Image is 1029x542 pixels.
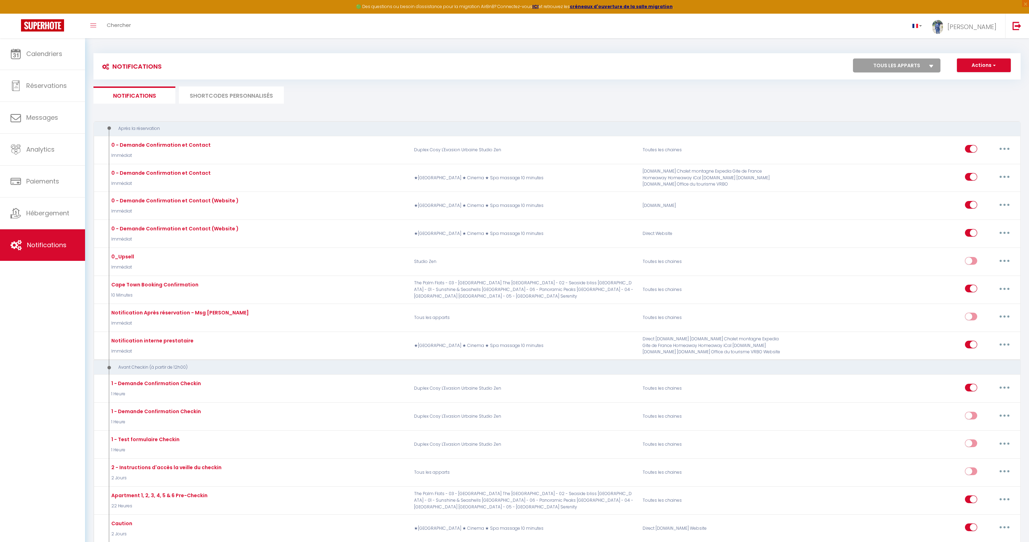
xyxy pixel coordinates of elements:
div: Apartment 1, 2, 3, 4, 5 & 6 Pre-Checkin [110,492,208,499]
p: ★[GEOGRAPHIC_DATA] ★ Cinema ★ Spa massage 10 minutes [409,196,638,216]
img: ... [932,20,943,34]
a: ICI [532,4,539,9]
span: Chercher [107,21,131,29]
p: 1 Heure [110,419,201,425]
div: Toutes les chaines [638,406,790,427]
p: Duplex Cosy L'Evasion Urbaine Studio Zen [409,378,638,399]
a: ... [PERSON_NAME] [927,14,1005,38]
div: [DOMAIN_NAME] [638,196,790,216]
div: Direct [DOMAIN_NAME] [DOMAIN_NAME] Chalet montagne Expedia Gite de France Homeaway Homeaway iCal ... [638,335,790,356]
div: 1 - Demande Confirmation Checkin [110,380,201,387]
p: Duplex Cosy L'Evasion Urbaine Studio Zen [409,434,638,454]
p: ★[GEOGRAPHIC_DATA] ★ Cinema ★ Spa massage 10 minutes [409,168,638,188]
span: Réservations [26,81,67,90]
p: Studio Zen [409,252,638,272]
div: 1 - Test formulaire Checkin [110,436,180,443]
div: 0_Upsell [110,253,134,260]
div: 0 - Demande Confirmation et Contact [110,169,211,177]
div: 0 - Demande Confirmation et Contact (Website ) [110,225,239,232]
p: Immédiat [110,264,134,271]
div: Direct Website [638,224,790,244]
p: 2 Jours [110,531,132,537]
span: Calendriers [26,49,62,58]
a: créneaux d'ouverture de la salle migration [570,4,673,9]
div: Toutes les chaines [638,378,790,399]
div: 2 - Instructions d'accès la veille du checkin [110,464,222,471]
div: Toutes les chaines [638,307,790,328]
div: 1 - Demande Confirmation Checkin [110,408,201,415]
div: [DOMAIN_NAME] Chalet montagne Expedia Gite de France Homeaway Homeaway iCal [DOMAIN_NAME] [DOMAIN... [638,168,790,188]
div: Toutes les chaines [638,279,790,300]
div: Notification interne prestataire [110,337,194,345]
p: Duplex Cosy L'Evasion Urbaine Studio Zen [409,406,638,427]
div: Toutes les chaines [638,490,790,510]
div: Avant Checkin (à partir de 12h00) [100,364,996,371]
button: Ouvrir le widget de chat LiveChat [6,3,27,24]
div: Cape Town Booking Confirmation [110,281,198,289]
p: ★[GEOGRAPHIC_DATA] ★ Cinema ★ Spa massage 10 minutes [409,224,638,244]
p: The Palm Flats - 03 - [GEOGRAPHIC_DATA] The [GEOGRAPHIC_DATA] - 02 - Seaside bliss [GEOGRAPHIC_DA... [409,279,638,300]
div: 0 - Demande Confirmation et Contact [110,141,211,149]
p: Immédiat [110,320,249,327]
p: Immédiat [110,180,211,187]
div: Notification Après réservation - Msg [PERSON_NAME] [110,309,249,317]
p: Immédiat [110,208,239,215]
p: 22 Heures [110,503,208,509]
h3: Notifications [99,58,162,74]
span: Analytics [26,145,55,154]
span: [PERSON_NAME] [947,22,996,31]
p: 1 Heure [110,391,201,397]
span: Paiements [26,177,59,186]
p: Immédiat [110,152,211,159]
div: Toutes les chaines [638,462,790,482]
div: Après la réservation [100,125,996,132]
p: ★[GEOGRAPHIC_DATA] ★ Cinema ★ Spa massage 10 minutes [409,335,638,356]
p: ★[GEOGRAPHIC_DATA] ★ Cinema ★ Spa massage 10 minutes [409,518,638,538]
a: Chercher [101,14,136,38]
div: 0 - Demande Confirmation et Contact (Website ) [110,197,239,204]
li: SHORTCODES PERSONNALISÉS [179,86,284,104]
button: Actions [957,58,1011,72]
img: logout [1013,21,1021,30]
p: Tous les apparts [409,462,638,482]
div: Toutes les chaines [638,252,790,272]
div: Direct [DOMAIN_NAME] Website [638,518,790,538]
p: 10 Minutes [110,292,198,299]
div: Caution [110,520,132,527]
div: Toutes les chaines [638,140,790,160]
img: Super Booking [21,19,64,32]
p: Immédiat [110,348,194,355]
p: Tous les apparts [409,307,638,328]
p: 2 Jours [110,475,222,481]
div: Toutes les chaines [638,434,790,454]
li: Notifications [93,86,175,104]
span: Messages [26,113,58,122]
p: 1 Heure [110,447,180,453]
p: Immédiat [110,236,239,243]
span: Hébergement [26,209,69,217]
p: Duplex Cosy L'Evasion Urbaine Studio Zen [409,140,638,160]
span: Notifications [27,241,66,249]
p: The Palm Flats - 03 - [GEOGRAPHIC_DATA] The [GEOGRAPHIC_DATA] - 02 - Seaside bliss [GEOGRAPHIC_DA... [409,490,638,510]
